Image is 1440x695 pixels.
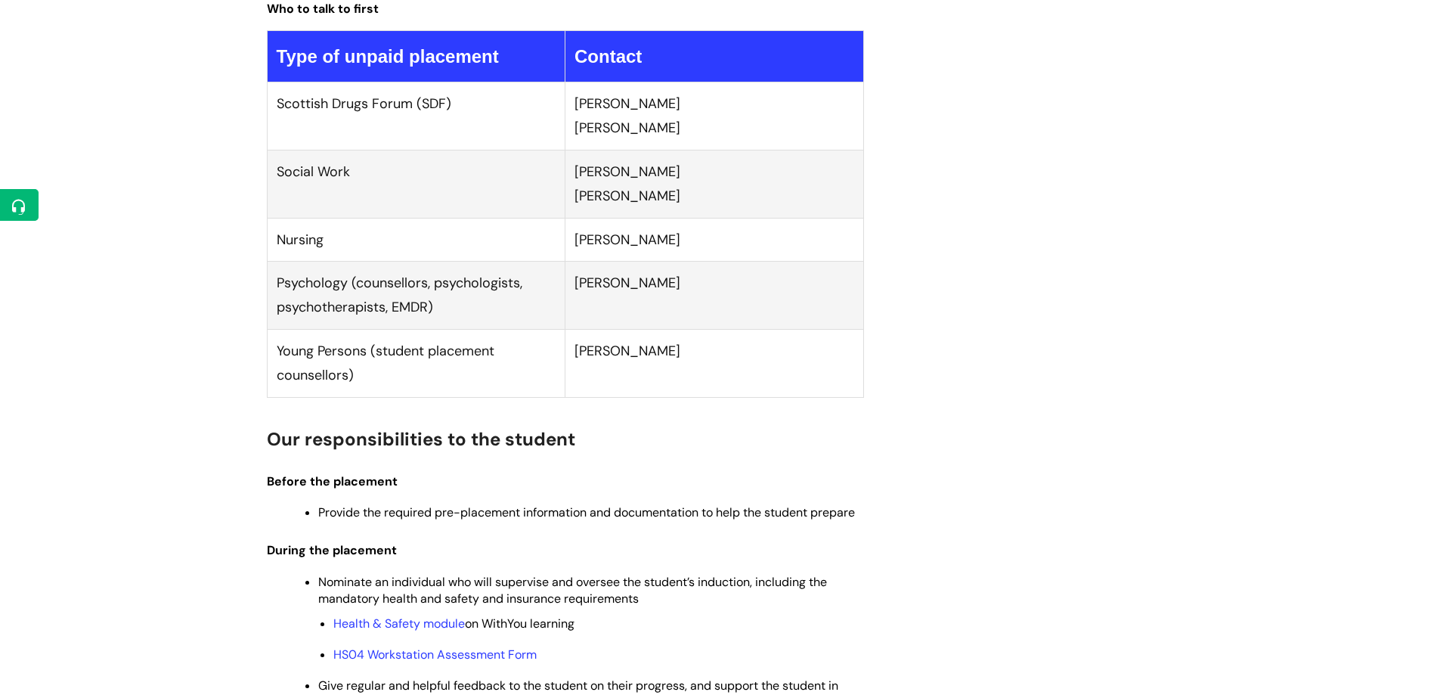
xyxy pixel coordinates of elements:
td: Social Work [267,150,565,218]
td: Nursing [267,218,565,261]
span: Provide the required pre-placement information and documentation to help the student prepare [318,504,855,520]
td: [PERSON_NAME] [565,261,864,329]
td: [PERSON_NAME] [565,218,864,261]
strong: Type of unpaid placement [277,46,499,67]
span: Nominate an individual who will supervise and oversee the student’s induction, including the mand... [318,574,827,607]
td: Scottish Drugs Forum (SDF) [267,82,565,150]
td: Young Persons (student placement counsellors) [267,329,565,397]
td: [PERSON_NAME] [PERSON_NAME] [565,150,864,218]
span: on WithYou learning [333,616,574,631]
td: [PERSON_NAME] [565,329,864,397]
span: Who to talk to first [267,1,379,17]
td: [PERSON_NAME] [PERSON_NAME] [565,82,864,150]
span: Before the placement [267,473,398,489]
strong: Contact [574,46,642,67]
td: Psychology (counsellors, psychologists, psychotherapists, EMDR) [267,261,565,329]
a: Health & Safety module [333,616,465,631]
a: HS04 Workstation Assessment Form [333,647,537,662]
span: During the placement [267,542,397,558]
span: Our responsibilities to the student [267,427,575,451]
